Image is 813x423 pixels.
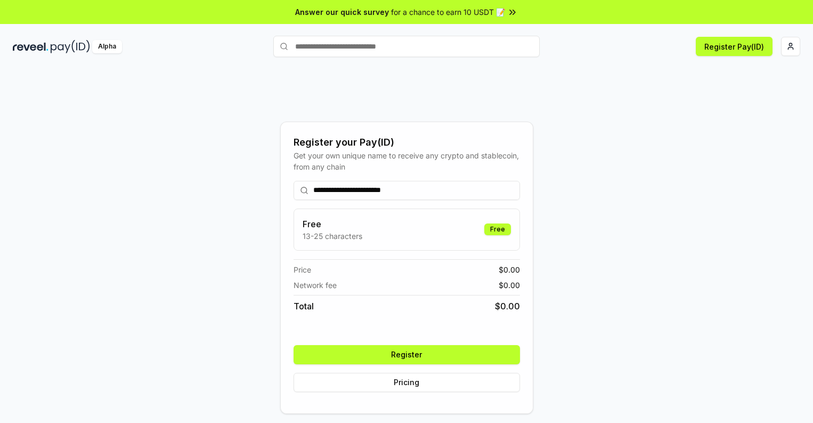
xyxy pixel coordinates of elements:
[303,218,362,230] h3: Free
[499,264,520,275] span: $ 0.00
[484,224,511,235] div: Free
[51,40,90,53] img: pay_id
[13,40,48,53] img: reveel_dark
[92,40,122,53] div: Alpha
[294,373,520,392] button: Pricing
[499,280,520,291] span: $ 0.00
[294,300,314,313] span: Total
[294,135,520,150] div: Register your Pay(ID)
[696,37,773,56] button: Register Pay(ID)
[294,150,520,172] div: Get your own unique name to receive any crypto and stablecoin, from any chain
[294,345,520,364] button: Register
[495,300,520,313] span: $ 0.00
[294,280,337,291] span: Network fee
[391,6,505,18] span: for a chance to earn 10 USDT 📝
[295,6,389,18] span: Answer our quick survey
[294,264,311,275] span: Price
[303,230,362,242] p: 13-25 characters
